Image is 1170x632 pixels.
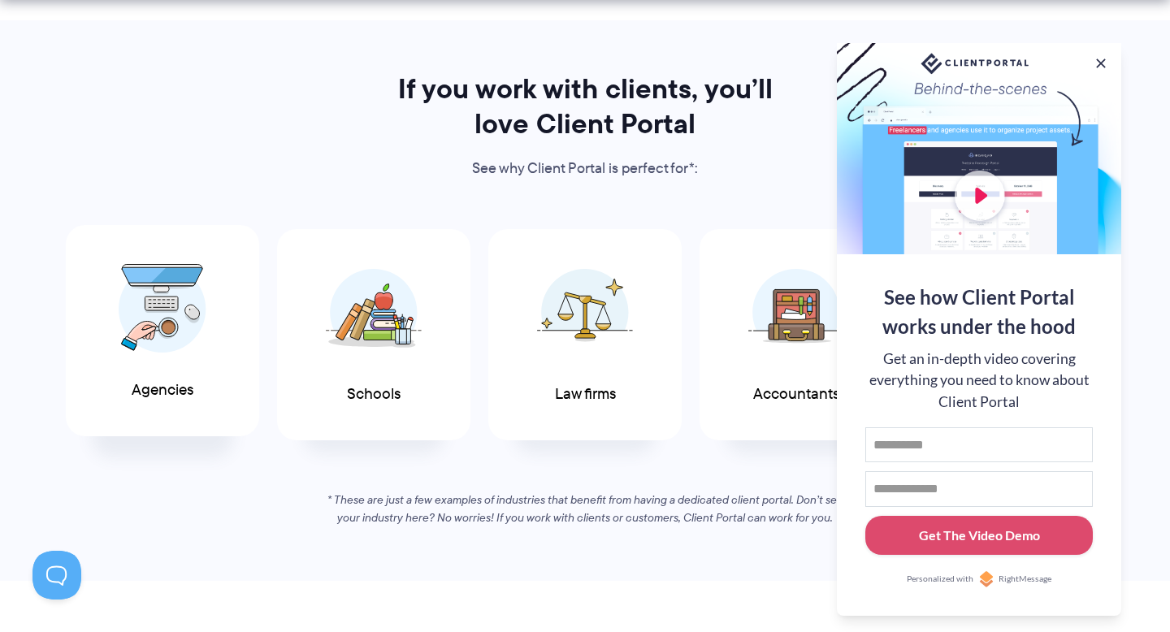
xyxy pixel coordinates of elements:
[865,571,1093,587] a: Personalized withRightMessage
[327,491,843,526] em: * These are just a few examples of industries that benefit from having a dedicated client portal....
[66,225,259,437] a: Agencies
[999,573,1051,586] span: RightMessage
[488,229,682,441] a: Law firms
[277,229,470,441] a: Schools
[375,157,795,181] p: See why Client Portal is perfect for*:
[865,348,1093,413] div: Get an in-depth video covering everything you need to know about Client Portal
[753,386,839,403] span: Accountants
[700,229,893,441] a: Accountants
[347,386,401,403] span: Schools
[919,526,1040,545] div: Get The Video Demo
[907,573,973,586] span: Personalized with
[865,516,1093,556] button: Get The Video Demo
[132,382,193,399] span: Agencies
[865,283,1093,341] div: See how Client Portal works under the hood
[375,71,795,141] h2: If you work with clients, you’ll love Client Portal
[555,386,616,403] span: Law firms
[32,551,81,600] iframe: Toggle Customer Support
[978,571,994,587] img: Personalized with RightMessage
